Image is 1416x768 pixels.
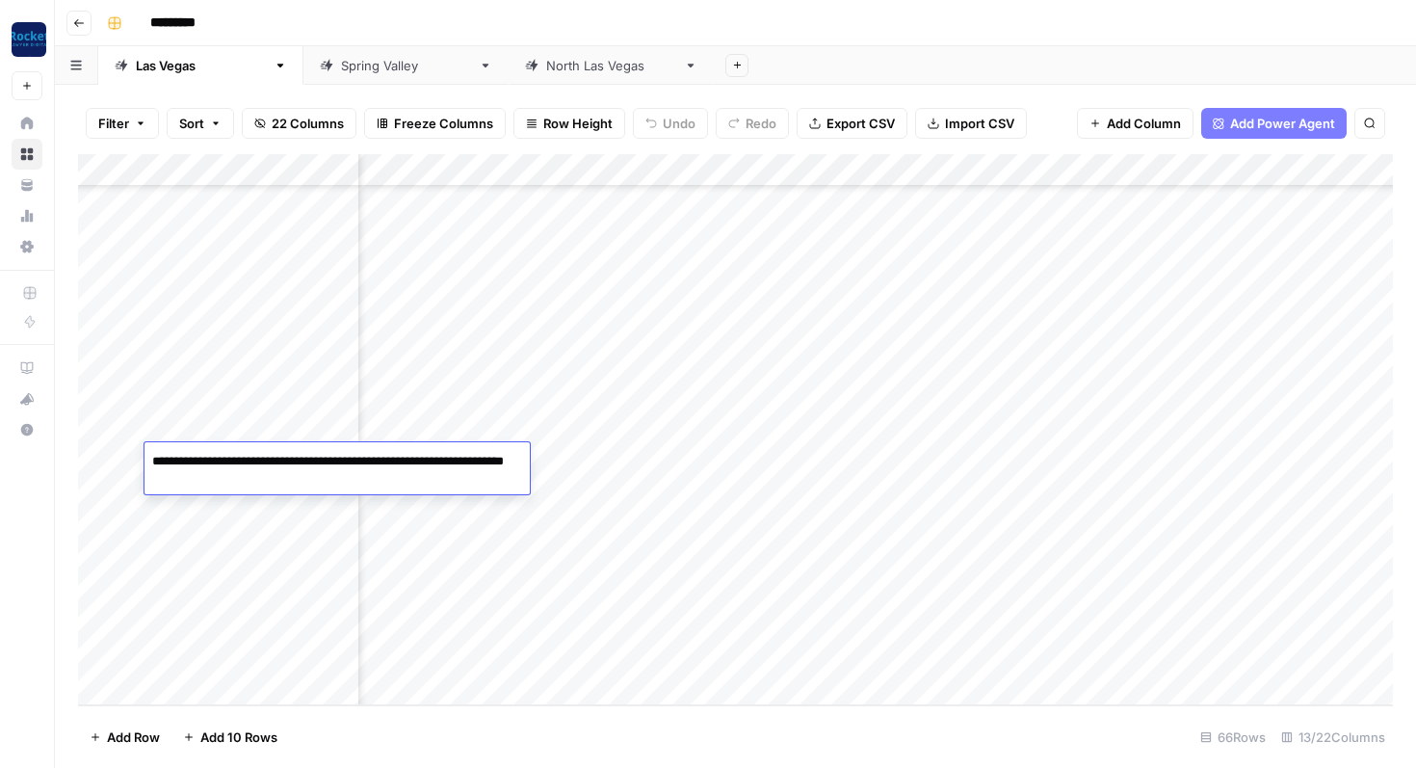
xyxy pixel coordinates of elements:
[179,114,204,133] span: Sort
[341,56,471,75] div: [GEOGRAPHIC_DATA]
[513,108,625,139] button: Row Height
[364,108,506,139] button: Freeze Columns
[945,114,1014,133] span: Import CSV
[13,384,41,413] div: What's new?
[272,114,344,133] span: 22 Columns
[12,384,42,414] button: What's new?
[543,114,613,133] span: Row Height
[509,46,714,85] a: [GEOGRAPHIC_DATA]
[716,108,789,139] button: Redo
[12,15,42,64] button: Workspace: Rocket Pilots
[98,46,303,85] a: [GEOGRAPHIC_DATA]
[12,414,42,445] button: Help + Support
[394,114,493,133] span: Freeze Columns
[915,108,1027,139] button: Import CSV
[303,46,509,85] a: [GEOGRAPHIC_DATA]
[200,728,277,747] span: Add 10 Rows
[12,170,42,200] a: Your Data
[546,56,676,75] div: [GEOGRAPHIC_DATA]
[797,108,907,139] button: Export CSV
[171,722,289,753] button: Add 10 Rows
[98,114,129,133] span: Filter
[1230,114,1335,133] span: Add Power Agent
[107,728,160,747] span: Add Row
[826,114,895,133] span: Export CSV
[78,722,171,753] button: Add Row
[1107,114,1181,133] span: Add Column
[12,22,46,57] img: Rocket Pilots Logo
[136,56,266,75] div: [GEOGRAPHIC_DATA]
[12,108,42,139] a: Home
[86,108,159,139] button: Filter
[1077,108,1193,139] button: Add Column
[12,139,42,170] a: Browse
[12,353,42,384] a: AirOps Academy
[12,200,42,231] a: Usage
[663,114,695,133] span: Undo
[1193,722,1273,753] div: 66 Rows
[167,108,234,139] button: Sort
[242,108,356,139] button: 22 Columns
[1201,108,1347,139] button: Add Power Agent
[746,114,776,133] span: Redo
[633,108,708,139] button: Undo
[12,231,42,262] a: Settings
[1273,722,1393,753] div: 13/22 Columns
